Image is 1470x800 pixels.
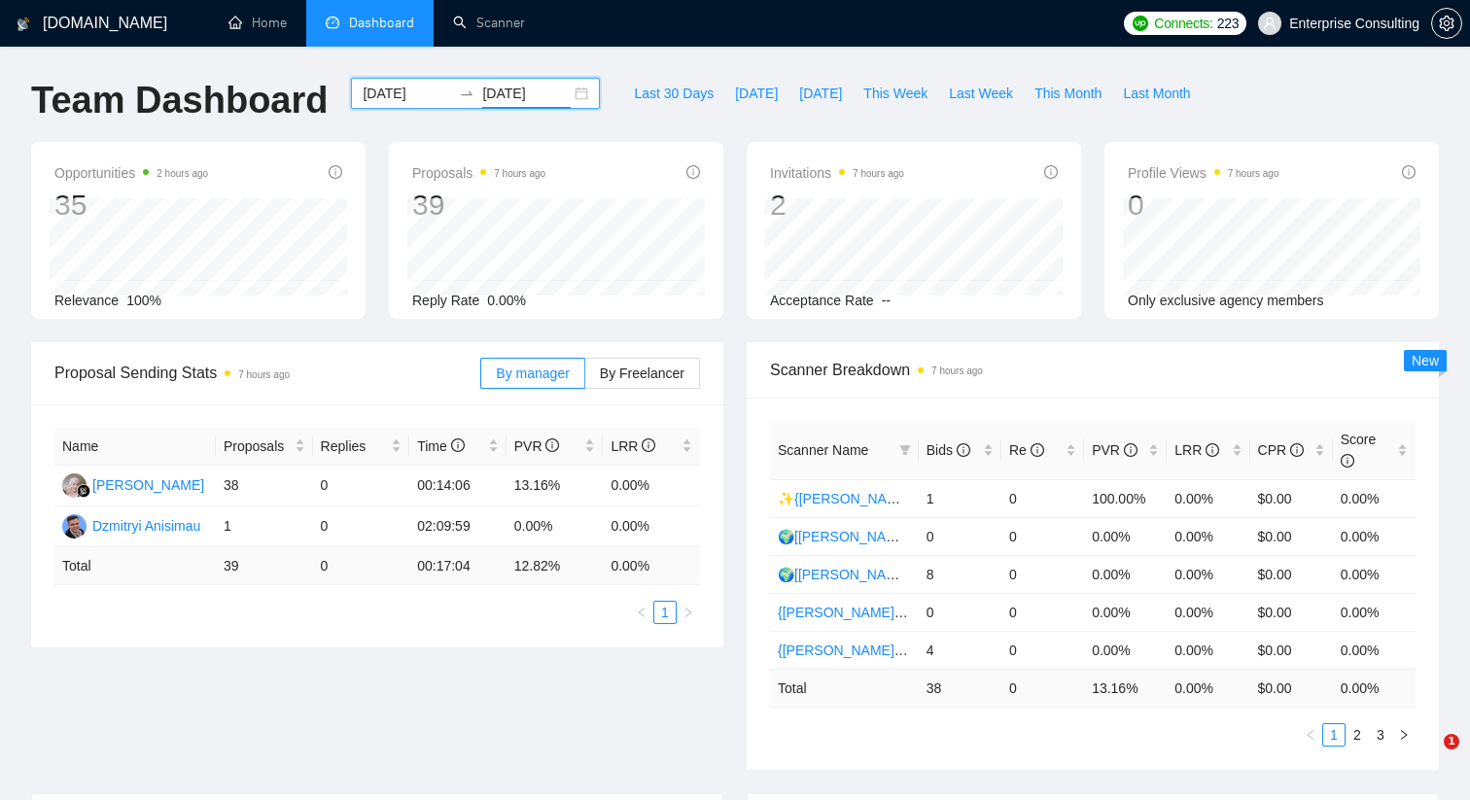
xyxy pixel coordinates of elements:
[853,78,938,109] button: This Week
[919,669,1001,707] td: 38
[363,83,451,104] input: Start date
[126,293,161,308] span: 100%
[487,293,526,308] span: 0.00%
[1154,13,1212,34] span: Connects:
[313,547,410,585] td: 0
[853,168,904,179] time: 7 hours ago
[1024,78,1112,109] button: This Month
[507,506,604,547] td: 0.00%
[949,83,1013,104] span: Last Week
[1431,8,1462,39] button: setting
[1432,16,1461,31] span: setting
[1128,187,1279,224] div: 0
[1092,442,1137,458] span: PVR
[1444,734,1459,749] span: 1
[459,86,474,101] span: swap-right
[1167,669,1249,707] td: 0.00 %
[927,442,970,458] span: Bids
[919,555,1001,593] td: 8
[1128,161,1279,185] span: Profile Views
[238,369,290,380] time: 7 hours ago
[642,438,655,452] span: info-circle
[1084,517,1167,555] td: 0.00%
[228,15,287,31] a: homeHome
[1167,555,1249,593] td: 0.00%
[412,161,545,185] span: Proposals
[1305,729,1316,741] span: left
[630,601,653,624] button: left
[62,476,204,492] a: RH[PERSON_NAME]
[600,365,684,381] span: By Freelancer
[326,16,339,29] span: dashboard
[634,83,714,104] span: Last 30 Days
[1228,168,1279,179] time: 7 hours ago
[724,78,788,109] button: [DATE]
[1341,432,1377,469] span: Score
[31,78,328,123] h1: Team Dashboard
[778,567,1030,582] a: 🌍[[PERSON_NAME]] Native Mobile WW
[778,491,1011,506] a: ✨{[PERSON_NAME]}Blockchain WW
[1128,293,1324,308] span: Only exclusive agency members
[1001,517,1084,555] td: 0
[54,161,208,185] span: Opportunities
[321,435,388,457] span: Replies
[216,547,313,585] td: 39
[899,444,911,456] span: filter
[1084,593,1167,631] td: 0.00%
[54,361,480,385] span: Proposal Sending Stats
[1323,724,1345,746] a: 1
[1044,165,1058,179] span: info-circle
[1333,517,1416,555] td: 0.00%
[1167,593,1249,631] td: 0.00%
[1034,83,1102,104] span: This Month
[1341,454,1354,468] span: info-circle
[1084,555,1167,593] td: 0.00%
[507,547,604,585] td: 12.82 %
[1167,479,1249,517] td: 0.00%
[1133,16,1148,31] img: upwork-logo.png
[409,547,507,585] td: 00:17:04
[412,187,545,224] div: 39
[496,365,569,381] span: By manager
[778,442,868,458] span: Scanner Name
[1333,669,1416,707] td: 0.00 %
[1250,555,1333,593] td: $0.00
[313,466,410,506] td: 0
[770,669,919,707] td: Total
[1250,669,1333,707] td: $ 0.00
[54,187,208,224] div: 35
[895,435,915,465] span: filter
[62,517,200,533] a: DDzmitryi Anisimau
[1009,442,1044,458] span: Re
[494,168,545,179] time: 7 hours ago
[686,165,700,179] span: info-circle
[1392,723,1416,747] li: Next Page
[603,466,700,506] td: 0.00%
[409,506,507,547] td: 02:09:59
[957,443,970,457] span: info-circle
[938,78,1024,109] button: Last Week
[1084,669,1167,707] td: 13.16 %
[453,15,525,31] a: searchScanner
[919,479,1001,517] td: 1
[1258,442,1304,458] span: CPR
[62,514,87,539] img: D
[1346,723,1369,747] li: 2
[1084,631,1167,669] td: 0.00%
[623,78,724,109] button: Last 30 Days
[603,506,700,547] td: 0.00%
[92,474,204,496] div: [PERSON_NAME]
[1299,723,1322,747] button: left
[682,607,694,618] span: right
[1369,723,1392,747] li: 3
[1322,723,1346,747] li: 1
[788,78,853,109] button: [DATE]
[1001,555,1084,593] td: 0
[1167,517,1249,555] td: 0.00%
[770,187,904,224] div: 2
[1333,555,1416,593] td: 0.00%
[1398,729,1410,741] span: right
[1299,723,1322,747] li: Previous Page
[677,601,700,624] button: right
[459,86,474,101] span: to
